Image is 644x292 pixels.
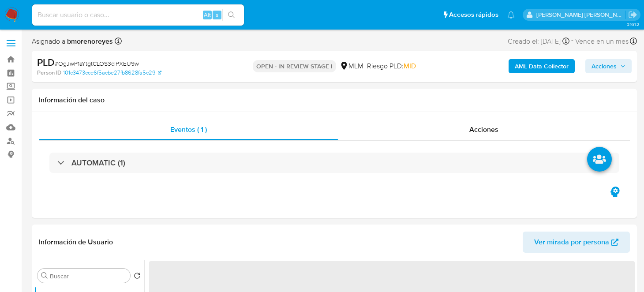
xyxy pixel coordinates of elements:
p: brenda.morenoreyes@mercadolibre.com.mx [536,11,625,19]
b: PLD [37,55,55,69]
div: AUTOMATIC (1) [49,153,619,173]
span: Alt [204,11,211,19]
h3: AUTOMATIC (1) [71,158,125,168]
span: s [216,11,218,19]
a: Salir [628,10,637,19]
span: Accesos rápidos [449,10,498,19]
span: Acciones [592,59,617,73]
span: # OgJwP1aYtgtCLOS3clPXEU9w [55,59,139,68]
span: Acciones [469,124,498,135]
a: Notificaciones [507,11,515,19]
span: Riesgo PLD: [367,61,416,71]
span: Eventos ( 1 ) [170,124,207,135]
p: OPEN - IN REVIEW STAGE I [253,60,336,72]
input: Buscar [50,272,127,280]
button: Acciones [585,59,632,73]
b: Person ID [37,69,61,77]
input: Buscar usuario o caso... [32,9,244,21]
span: MID [404,61,416,71]
span: - [571,35,573,47]
a: 101c3473cce6f5acbe27fb8628fa5c29 [63,69,161,77]
button: AML Data Collector [509,59,575,73]
span: Vence en un mes [575,37,629,46]
button: Buscar [41,272,48,279]
b: bmorenoreyes [65,36,113,46]
h1: Información de Usuario [39,238,113,247]
button: Volver al orden por defecto [134,272,141,282]
b: AML Data Collector [515,59,569,73]
button: Ver mirada por persona [523,232,630,253]
h1: Información del caso [39,96,630,105]
span: Asignado a [32,37,113,46]
button: search-icon [222,9,240,21]
div: MLM [340,61,363,71]
div: Creado el: [DATE] [508,35,569,47]
span: Ver mirada por persona [534,232,609,253]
